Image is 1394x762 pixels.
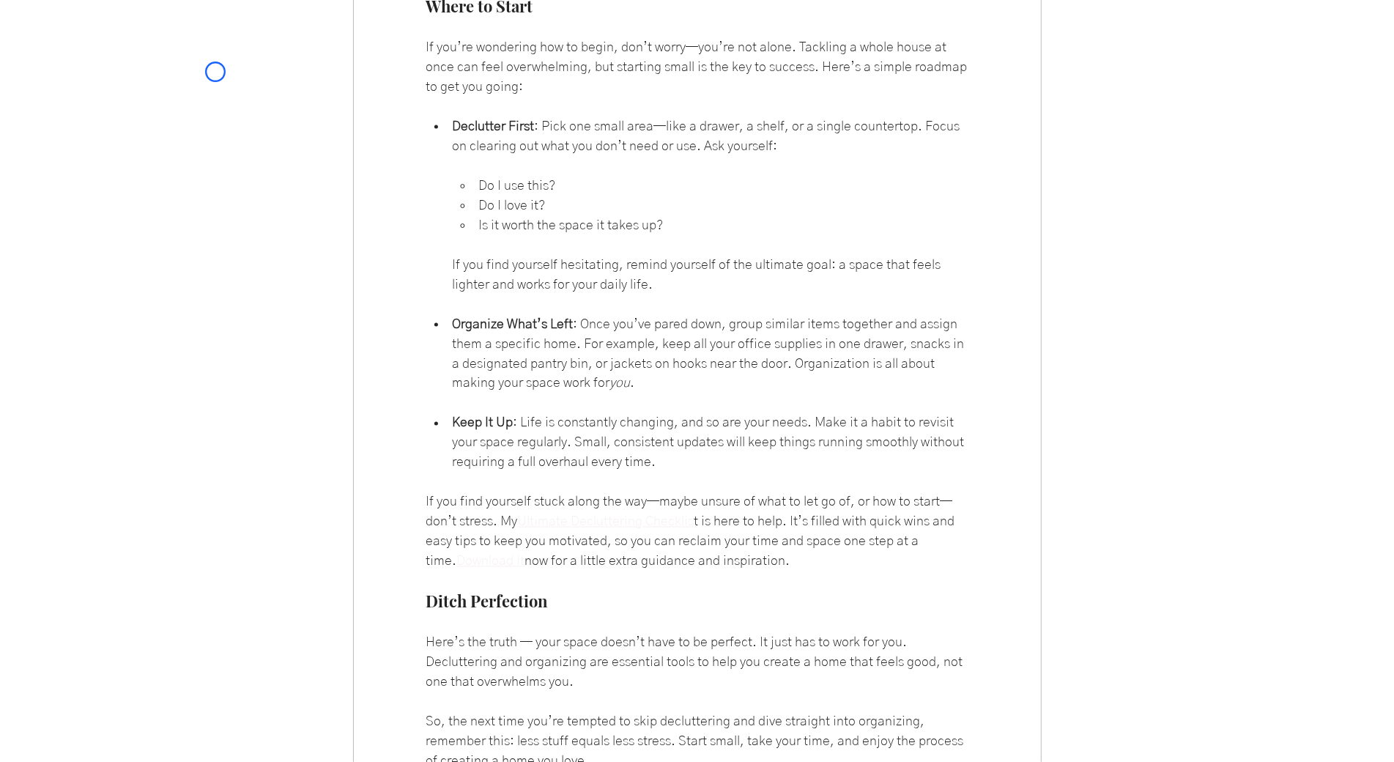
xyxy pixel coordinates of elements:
[479,199,546,212] span: Do I love it?
[518,516,694,529] a: Ultimate Decluttering Checklis
[426,41,971,94] span: If you’re wondering how to begin, don’t worry—you’re not alone. Tackling a whole house at once ca...
[453,318,968,391] span: : Once you’ve pared down, group similar items together and assign them a specific home. For examp...
[453,417,968,470] span: : Life is constantly changing, and so are your needs. Make it a habit to revisit your space regul...
[453,120,963,153] span: : Pick one small area—like a drawer, a shelf, or a single countertop. Focus on clearing out what ...
[453,259,944,292] span: If you find yourself hesitating, remind yourself of the ultimate goal: a space that feels lighter...
[479,180,556,193] span: Do I use this?
[426,591,549,613] span: Ditch Perfection
[525,555,790,569] span: now for a little extra guidance and inspiration.
[479,219,664,232] span: Is it worth the space it takes up?
[457,555,525,569] a: Download it
[453,417,514,430] span: Keep It Up
[426,516,958,569] span: t is here to help. It’s filled with quick wins and easy tips to keep you motivated, so you can re...
[453,318,574,331] span: Organize What’s Left
[426,496,953,529] span: If you find yourself stuck along the way—maybe unsure of what to let go of, or how to start—don’t...
[631,377,635,391] span: .
[610,377,631,391] span: you
[453,120,535,133] span: Declutter First
[426,637,966,689] span: Here’s the truth — your space doesn’t have to be perfect. It just has to work for you. Declutteri...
